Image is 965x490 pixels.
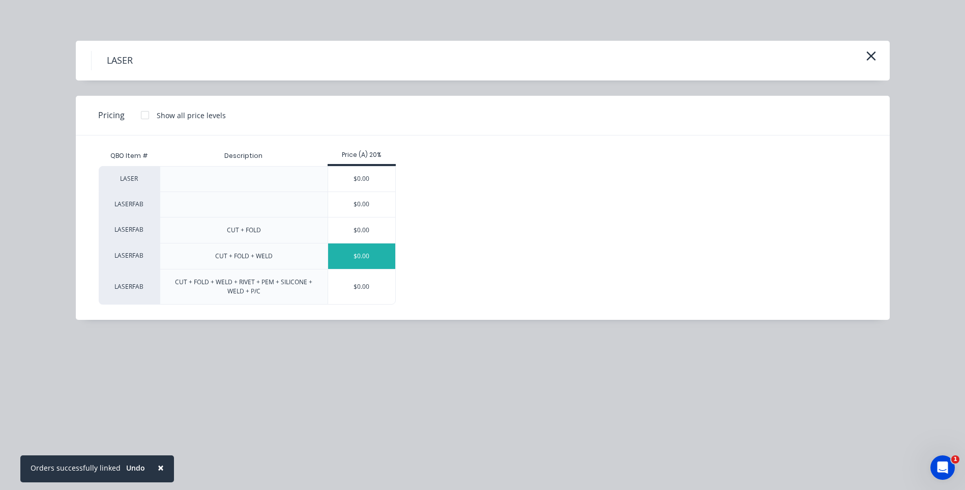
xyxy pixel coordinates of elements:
[215,252,273,261] div: CUT + FOLD + WELD
[328,217,396,243] div: $0.00
[98,109,125,121] span: Pricing
[99,217,160,243] div: LASERFAB
[227,226,261,235] div: CUT + FOLD
[168,278,319,296] div: CUT + FOLD + WELD + RIVET + PEM + SILICONE + WELD + P/C
[951,455,959,464] span: 1
[91,51,148,70] h4: LASER
[328,269,396,304] div: $0.00
[99,146,160,166] div: QBO Item #
[328,192,396,217] div: $0.00
[930,455,955,480] iframe: Intercom live chat
[328,150,396,159] div: Price (A) 20%
[148,455,174,480] button: Close
[216,143,271,169] div: Description
[121,460,151,476] button: Undo
[99,192,160,217] div: LASERFAB
[31,462,121,473] div: Orders successfully linked
[99,166,160,192] div: LASER
[157,110,226,121] div: Show all price levels
[328,167,396,192] div: $0.00
[99,269,160,305] div: LASERFAB
[99,243,160,269] div: LASERFAB
[328,243,396,269] div: $0.00
[158,460,164,475] span: ×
